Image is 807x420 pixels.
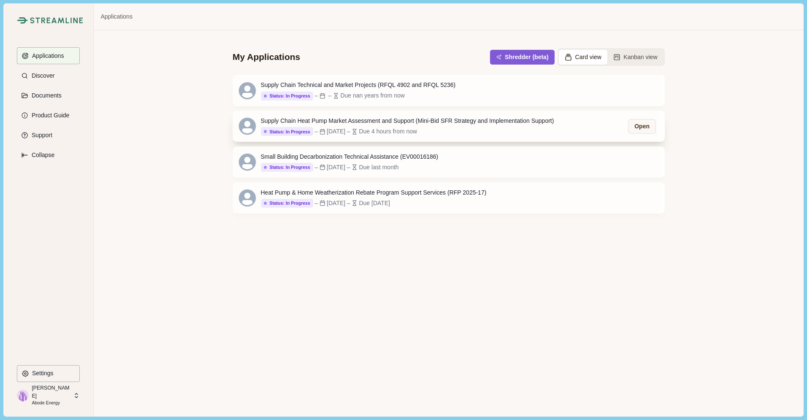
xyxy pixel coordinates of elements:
button: Expand [17,146,80,163]
button: Open [628,119,656,134]
p: Applications [29,52,64,60]
button: Kanban view [607,50,663,65]
div: Status: In Progress [264,93,310,99]
div: Supply Chain Heat Pump Market Assessment and Support (Mini-Bid SFR Strategy and Implementation Su... [261,117,554,125]
a: Heat Pump & Home Weatherization Rebate Program Support Services (RFP 2025-17)Status: In Progress–... [233,182,665,214]
svg: avatar [239,154,256,171]
p: Collapse [29,152,54,159]
a: Applications [100,12,133,21]
button: Product Guide [17,107,80,124]
svg: avatar [239,118,256,135]
img: Streamline Climate Logo [17,17,27,24]
div: Due last month [359,163,398,172]
div: – [314,127,318,136]
div: Status: In Progress [264,165,310,170]
div: – [328,91,332,100]
p: Settings [29,370,54,377]
div: – [314,91,318,100]
p: Abode Energy [32,400,70,406]
button: Discover [17,67,80,84]
a: Settings [17,365,80,385]
a: Streamline Climate LogoStreamline Climate Logo [17,17,80,24]
button: Status: In Progress [261,92,313,100]
div: Status: In Progress [264,201,310,206]
button: Applications [17,47,80,64]
p: Product Guide [29,112,70,119]
div: – [347,163,350,172]
button: Card view [559,50,607,65]
div: – [347,199,350,208]
a: Supply Chain Heat Pump Market Assessment and Support (Mini-Bid SFR Strategy and Implementation Su... [233,111,665,142]
div: [DATE] [327,199,345,208]
button: Shredder (beta) [490,50,554,65]
img: profile picture [17,390,29,401]
div: – [314,199,318,208]
button: Status: In Progress [261,163,313,172]
div: My Applications [233,51,300,63]
div: [DATE] [327,127,345,136]
div: Small Building Decarbonization Technical Assistance (EV00016186) [261,152,439,161]
div: – [314,163,318,172]
div: Due nan years from now [340,91,405,100]
a: Supply Chain Technical and Market Projects (RFQL 4902 and RFQL 5236)Status: In Progress––Due nan ... [233,75,665,106]
img: Streamline Climate Logo [30,17,83,24]
button: Status: In Progress [261,199,313,208]
div: – [347,127,350,136]
div: [DATE] [327,163,345,172]
svg: avatar [239,82,256,99]
p: [PERSON_NAME] [32,384,70,400]
div: Heat Pump & Home Weatherization Rebate Program Support Services (RFP 2025-17) [261,188,487,197]
p: Documents [29,92,62,99]
p: Support [29,132,52,139]
button: Support [17,127,80,144]
div: Due [DATE] [359,199,390,208]
p: Discover [29,72,54,79]
a: Small Building Decarbonization Technical Assistance (EV00016186)Status: In Progress–[DATE]–Due la... [233,146,665,178]
div: Status: In Progress [264,129,310,135]
div: Due 4 hours from now [359,127,417,136]
button: Settings [17,365,80,382]
svg: avatar [239,190,256,206]
button: Documents [17,87,80,104]
div: Supply Chain Technical and Market Projects (RFQL 4902 and RFQL 5236) [261,81,456,89]
button: Status: In Progress [261,127,313,136]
